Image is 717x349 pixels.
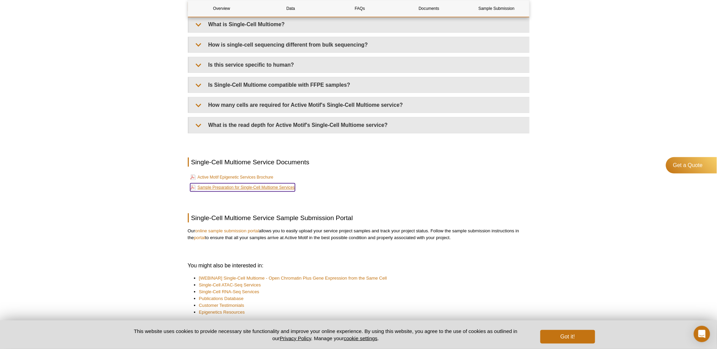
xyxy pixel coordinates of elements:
a: Customer Testimonials [199,302,244,309]
h3: You might also be interested in: [188,262,529,270]
p: Our allows you to easily upload your service project samples and track your project status. Follo... [188,228,529,241]
summary: What is the read depth for Active Motif's Single-Cell Multiome service?​ [189,117,529,133]
summary: How is single-cell sequencing different from bulk sequencing? [189,37,529,52]
a: FAQs [326,0,393,17]
a: Data [257,0,324,17]
button: cookie settings [344,335,377,341]
h2: Single-Cell Multiome Service Documents [188,157,529,167]
summary: Is this service specific to human? [189,57,529,72]
a: Single-Cell ATAC-Seq Services​ [199,282,261,288]
a: Get a Quote [666,157,717,173]
a: Privacy Policy [280,335,311,341]
a: online sample submission portal [195,228,259,233]
a: Documents [395,0,462,17]
button: Got it! [540,330,595,344]
a: portal [194,235,205,240]
a: Sample Preparation for Single-Cell Multiome Services [190,183,295,192]
div: Open Intercom Messenger [694,326,710,342]
a: Single-Cell RNA-Seq Services​ [199,288,259,295]
summary: What is Single-Cell Multiome? [189,17,529,32]
a: Publications Database​ [199,295,244,302]
summary: How many cells are required for Active Motif's Single-Cell Multiome service?​ [189,97,529,113]
a: Active Motif Epigenetic Services Brochure [190,173,274,181]
h2: Single-Cell Multiome Service Sample Submission Portal [188,213,529,222]
summary: Is Single-Cell Multiome compatible with FFPE samples?​ [189,77,529,93]
a: Overview [188,0,255,17]
a: [WEBINAR] Single-Cell Multiome - Open Chromatin Plus Gene Expression from the Same Cell [199,275,387,282]
a: Sample Submission [465,0,528,17]
a: Epigenetics Resources​ [199,309,245,316]
p: This website uses cookies to provide necessary site functionality and improve your online experie... [122,328,529,342]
